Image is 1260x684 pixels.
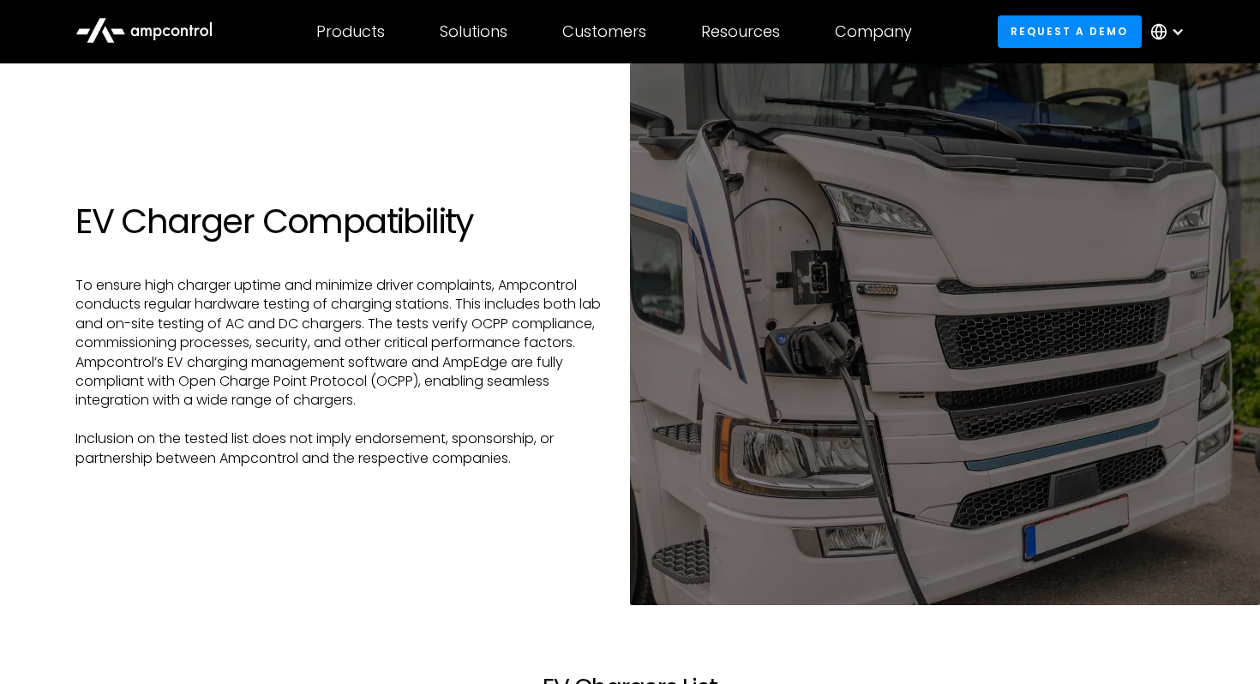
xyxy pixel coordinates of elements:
[835,22,912,41] div: Company
[316,22,385,41] div: Products
[998,15,1142,47] a: Request a demo
[440,22,507,41] div: Solutions
[701,22,780,41] div: Resources
[75,276,613,468] p: To ensure high charger uptime and minimize driver complaints, Ampcontrol conducts regular hardwar...
[562,22,646,41] div: Customers
[75,201,613,242] h1: EV Charger Compatibility
[630,63,1260,605] img: Electric truck charging at lab test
